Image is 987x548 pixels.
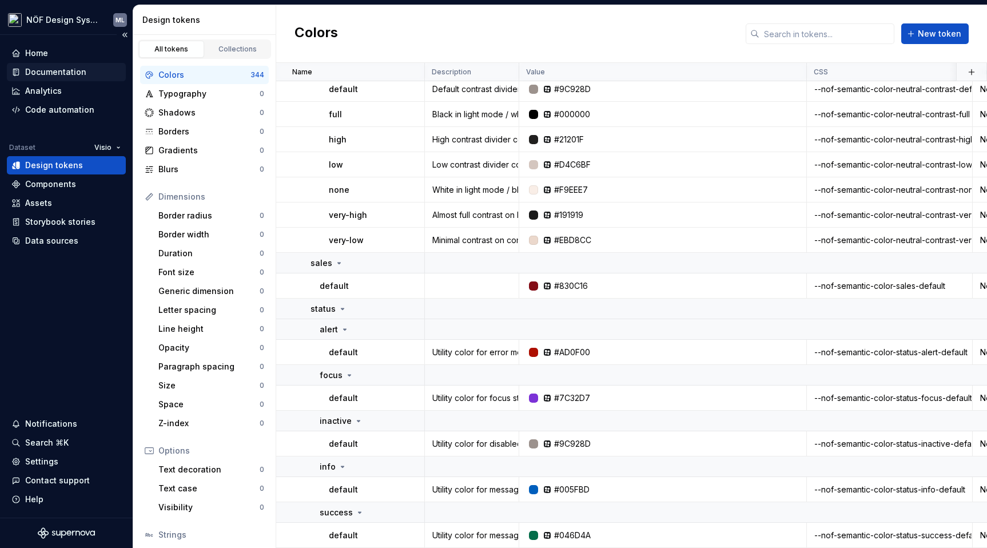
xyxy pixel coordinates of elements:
[554,235,591,246] div: #EBD8CC
[158,267,260,278] div: Font size
[7,452,126,471] a: Settings
[250,70,264,80] div: 344
[140,104,269,122] a: Shadows0
[25,437,69,448] div: Search ⌘K
[140,66,269,84] a: Colors344
[94,143,112,152] span: Visio
[554,280,588,292] div: #830C16
[329,484,358,495] p: default
[158,529,264,541] div: Strings
[260,362,264,371] div: 0
[807,84,972,95] div: --nof-semantic-color-neutral-contrast-default
[320,461,336,472] p: info
[294,23,338,44] h2: Colors
[154,339,269,357] a: Opacity0
[25,216,95,228] div: Storybook stories
[260,127,264,136] div: 0
[9,143,35,152] div: Dataset
[807,347,972,358] div: --nof-semantic-color-status-alert-default
[311,303,336,315] p: status
[329,84,358,95] p: default
[807,134,972,145] div: --nof-semantic-color-neutral-contrast-high
[554,209,583,221] div: #191919
[25,235,78,247] div: Data sources
[554,530,591,541] div: #046D4A
[140,160,269,178] a: Blurs0
[158,380,260,391] div: Size
[7,82,126,100] a: Analytics
[432,67,471,77] p: Description
[209,45,266,54] div: Collections
[8,13,22,27] img: 65b32fb5-5655-43a8-a471-d2795750ffbf.png
[260,305,264,315] div: 0
[260,249,264,258] div: 0
[154,358,269,376] a: Paragraph spacing0
[25,178,76,190] div: Components
[329,134,347,145] p: high
[154,498,269,517] a: Visibility0
[260,465,264,474] div: 0
[154,395,269,414] a: Space0
[154,263,269,281] a: Font size0
[526,67,545,77] p: Value
[25,104,94,116] div: Code automation
[554,159,591,170] div: #D4C6BF
[329,209,367,221] p: very-high
[425,84,518,95] div: Default contrast divider color.
[154,244,269,263] a: Duration0
[154,460,269,479] a: Text decoration0
[154,301,269,319] a: Letter spacing0
[554,438,591,450] div: #9C928D
[158,126,260,137] div: Borders
[554,184,588,196] div: #F9EEE7
[89,140,126,156] button: Visio
[320,415,352,427] p: inactive
[158,210,260,221] div: Border radius
[7,434,126,452] button: Search ⌘K
[329,438,358,450] p: default
[311,257,332,269] p: sales
[7,44,126,62] a: Home
[260,146,264,155] div: 0
[807,209,972,221] div: --nof-semantic-color-neutral-contrast-very-high
[329,530,358,541] p: default
[260,381,264,390] div: 0
[260,211,264,220] div: 0
[807,438,972,450] div: --nof-semantic-color-status-inactive-default
[425,438,518,450] div: Utility color for disabled or inactive state.
[158,107,260,118] div: Shadows
[7,175,126,193] a: Components
[260,165,264,174] div: 0
[807,280,972,292] div: --nof-semantic-color-sales-default
[158,145,260,156] div: Gradients
[260,400,264,409] div: 0
[25,494,43,505] div: Help
[260,287,264,296] div: 0
[158,342,260,354] div: Opacity
[260,484,264,493] div: 0
[320,507,353,518] p: success
[554,347,590,358] div: #AD0F00
[25,85,62,97] div: Analytics
[158,483,260,494] div: Text case
[260,324,264,333] div: 0
[140,141,269,160] a: Gradients0
[329,109,342,120] p: full
[158,248,260,259] div: Duration
[329,159,343,170] p: low
[7,156,126,174] a: Design tokens
[425,109,518,120] div: Black in light mode / white in dark mode.
[554,392,590,404] div: #7C32D7
[807,530,972,541] div: --nof-semantic-color-status-success-default
[140,122,269,141] a: Borders0
[38,527,95,539] svg: Supernova Logo
[260,230,264,239] div: 0
[554,134,584,145] div: #21201F
[554,109,590,120] div: #000000
[158,418,260,429] div: Z-index
[117,27,133,43] button: Collapse sidebar
[425,209,518,221] div: Almost full contrast on background-content-default. High contrast divider color.
[7,194,126,212] a: Assets
[320,280,349,292] p: default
